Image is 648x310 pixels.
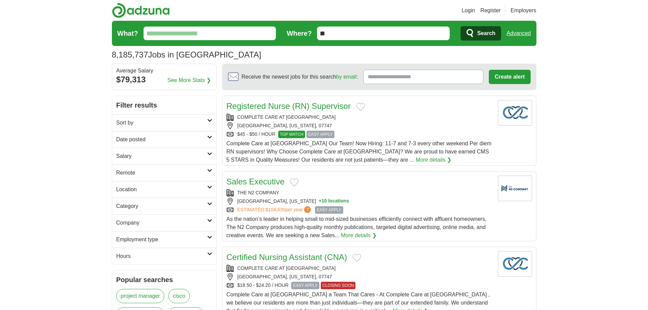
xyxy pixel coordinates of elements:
span: Receive the newest jobs for this search : [242,73,358,81]
div: $18.50 - $24.20 / HOUR [227,282,493,289]
button: Search [461,26,501,40]
a: Category [112,198,216,214]
img: Adzuna logo [112,3,170,18]
label: What? [117,28,138,38]
button: Add to favorite jobs [352,254,361,262]
a: Company [112,214,216,231]
h2: Sort by [116,119,207,127]
a: Salary [112,148,216,164]
a: Login [462,6,475,15]
a: Employment type [112,231,216,248]
a: Date posted [112,131,216,148]
a: Advanced [506,27,531,40]
label: Where? [287,28,312,38]
div: Average Salary [116,68,212,74]
img: Company logo [498,100,532,126]
span: Complete Care at [GEOGRAPHIC_DATA] Our Team! Now Hiring: 11-7 and 7-3 every other weekend Per die... [227,141,492,163]
a: Location [112,181,216,198]
img: Company logo [498,251,532,277]
a: Register [480,6,501,15]
h2: Company [116,219,207,227]
span: ? [304,206,311,213]
div: $45 - $50 / HOUR [227,131,493,138]
div: COMPLETE CARE AT [GEOGRAPHIC_DATA] [227,265,493,272]
a: Remote [112,164,216,181]
h2: Date posted [116,135,207,144]
img: Company logo [498,176,532,201]
a: Employers [511,6,536,15]
h2: Popular searches [116,275,212,285]
span: + [319,198,321,205]
span: CLOSING SOON [321,282,356,289]
a: Registered Nurse (RN) Supervisor [227,101,351,111]
span: As the nation’s leader in helping small to mid-sized businesses efficiently connect with affluent... [227,216,487,238]
span: $104,630 [265,207,285,212]
span: 8,185,737 [112,49,148,61]
div: [GEOGRAPHIC_DATA], [US_STATE] [227,198,493,205]
button: Create alert [489,70,530,84]
button: +10 locations [319,198,349,205]
a: Sales Executive [227,177,285,186]
a: More details ❯ [341,231,377,240]
span: Search [477,27,495,40]
button: Add to favorite jobs [290,178,299,186]
span: EASY APPLY [315,206,343,214]
div: THE N2 COMPANY [227,189,493,196]
a: project manager [116,289,165,303]
a: by email [336,74,356,80]
a: Certified Nursing Assistant (CNA) [227,252,347,262]
span: TOP MATCH [278,131,305,138]
span: EASY APPLY [291,282,319,289]
div: [GEOGRAPHIC_DATA], [US_STATE], 07747 [227,122,493,129]
a: Sort by [112,114,216,131]
div: $79,313 [116,74,212,86]
button: Add to favorite jobs [356,103,365,111]
h2: Hours [116,252,207,260]
h2: Filter results [112,96,216,114]
h2: Employment type [116,235,207,244]
div: COMPLETE CARE AT [GEOGRAPHIC_DATA] [227,114,493,121]
a: See More Stats ❯ [167,76,211,84]
a: Hours [112,248,216,264]
a: More details ❯ [416,156,451,164]
a: cisco [168,289,189,303]
h2: Category [116,202,207,210]
span: EASY APPLY [306,131,334,138]
h2: Salary [116,152,207,160]
a: ESTIMATED:$104,630per year? [237,206,313,214]
h2: Remote [116,169,207,177]
h1: Jobs in [GEOGRAPHIC_DATA] [112,50,261,59]
h2: Location [116,185,207,194]
div: [GEOGRAPHIC_DATA], [US_STATE], 07747 [227,273,493,280]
